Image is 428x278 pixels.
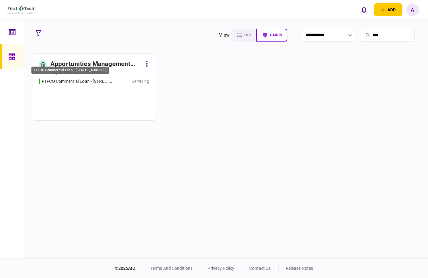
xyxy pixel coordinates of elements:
[8,6,35,14] img: client company logo
[270,33,282,37] span: cards
[115,265,143,272] div: © 2025 AIO
[207,266,234,271] a: privacy policy
[150,266,193,271] a: terms and conditions
[42,78,113,85] div: FTFCU Commercial Loan - 425 North Union Ext Street Canton MS
[256,29,287,42] button: cards
[358,3,370,16] button: open notifications list
[33,53,155,121] a: Apportunities Management Group, LLCregistration no.1205995FTFCU Commercial Loan - 425 North Union...
[132,78,149,85] div: Servicing
[249,266,271,271] a: contact us
[50,59,142,69] div: Apportunities Management Group, LLC
[406,3,419,16] button: A
[286,266,313,271] a: release notes
[244,33,251,37] span: list
[232,29,256,42] button: list
[219,31,230,39] div: view
[374,3,402,16] button: open adding identity options
[31,67,109,74] div: FTFCU Commercial Loan - [STREET_ADDRESS]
